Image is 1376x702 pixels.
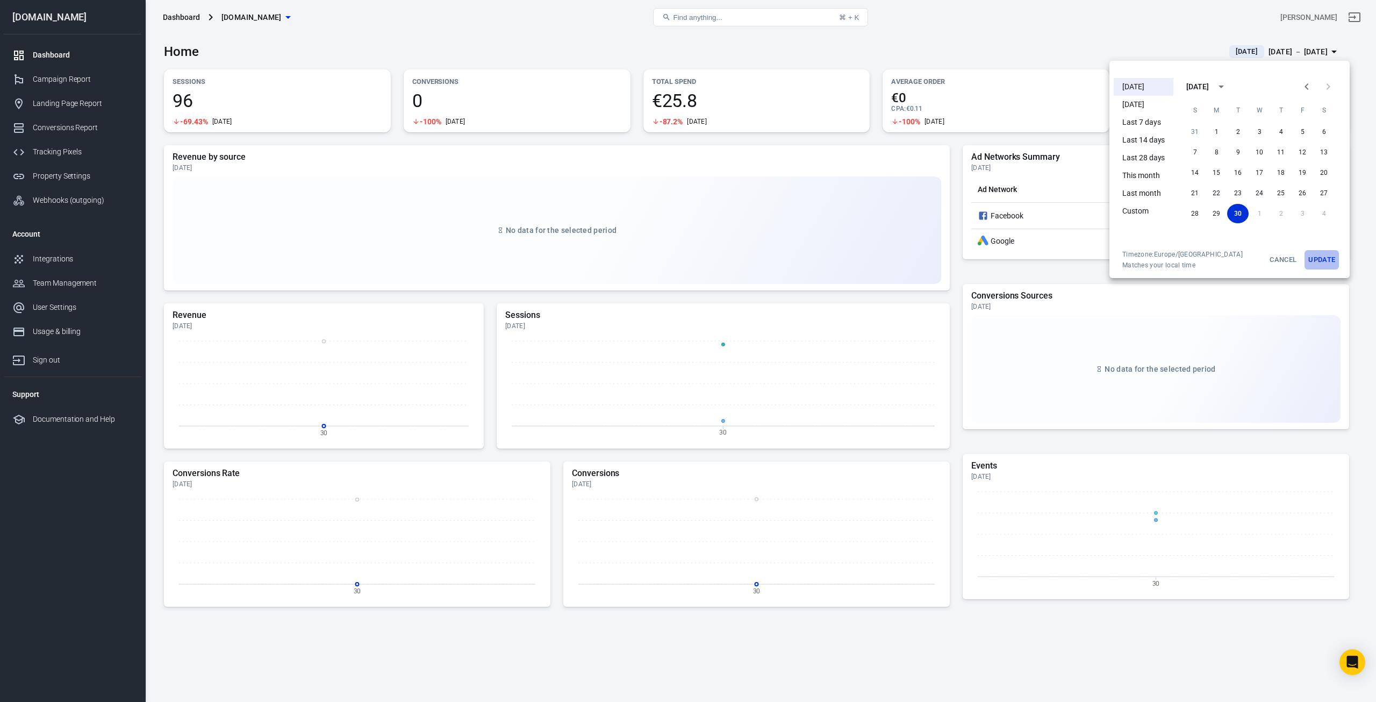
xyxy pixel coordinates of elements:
button: 28 [1184,204,1206,223]
li: [DATE] [1114,78,1173,96]
span: Tuesday [1228,100,1248,121]
button: 4 [1270,122,1292,141]
li: Last 14 days [1114,131,1173,149]
li: This month [1114,167,1173,185]
button: 27 [1313,183,1335,203]
button: calendar view is open, switch to year view [1212,77,1230,96]
button: 26 [1292,183,1313,203]
button: 31 [1184,122,1206,141]
li: Custom [1114,202,1173,220]
button: 2 [1227,122,1249,141]
button: 29 [1206,204,1227,223]
div: [DATE] [1186,81,1209,93]
button: 15 [1206,163,1227,182]
span: Friday [1293,100,1312,121]
button: 16 [1227,163,1249,182]
button: Cancel [1266,250,1300,270]
li: [DATE] [1114,96,1173,114]
button: 8 [1206,143,1227,162]
button: 3 [1249,122,1270,141]
span: Matches your local time [1122,261,1243,270]
button: 17 [1249,163,1270,182]
button: 10 [1249,143,1270,162]
button: 12 [1292,143,1313,162]
button: 9 [1227,143,1249,162]
button: 11 [1270,143,1292,162]
button: 25 [1270,183,1292,203]
li: Last 28 days [1114,149,1173,167]
button: Previous month [1296,76,1317,97]
button: 7 [1184,143,1206,162]
button: 21 [1184,183,1206,203]
button: 5 [1292,122,1313,141]
li: Last 7 days [1114,114,1173,131]
button: 23 [1227,183,1249,203]
button: 24 [1249,183,1270,203]
span: Monday [1207,100,1226,121]
button: 20 [1313,163,1335,182]
button: 18 [1270,163,1292,182]
button: 6 [1313,122,1335,141]
span: Thursday [1271,100,1291,121]
span: Sunday [1185,100,1205,121]
button: 1 [1206,122,1227,141]
li: Last month [1114,185,1173,202]
span: Saturday [1314,100,1334,121]
button: Update [1305,250,1339,270]
div: Timezone: Europe/[GEOGRAPHIC_DATA] [1122,250,1243,259]
button: 30 [1227,204,1249,223]
button: 13 [1313,143,1335,162]
div: Open Intercom Messenger [1339,649,1365,675]
button: 19 [1292,163,1313,182]
button: 22 [1206,183,1227,203]
span: Wednesday [1250,100,1269,121]
button: 14 [1184,163,1206,182]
